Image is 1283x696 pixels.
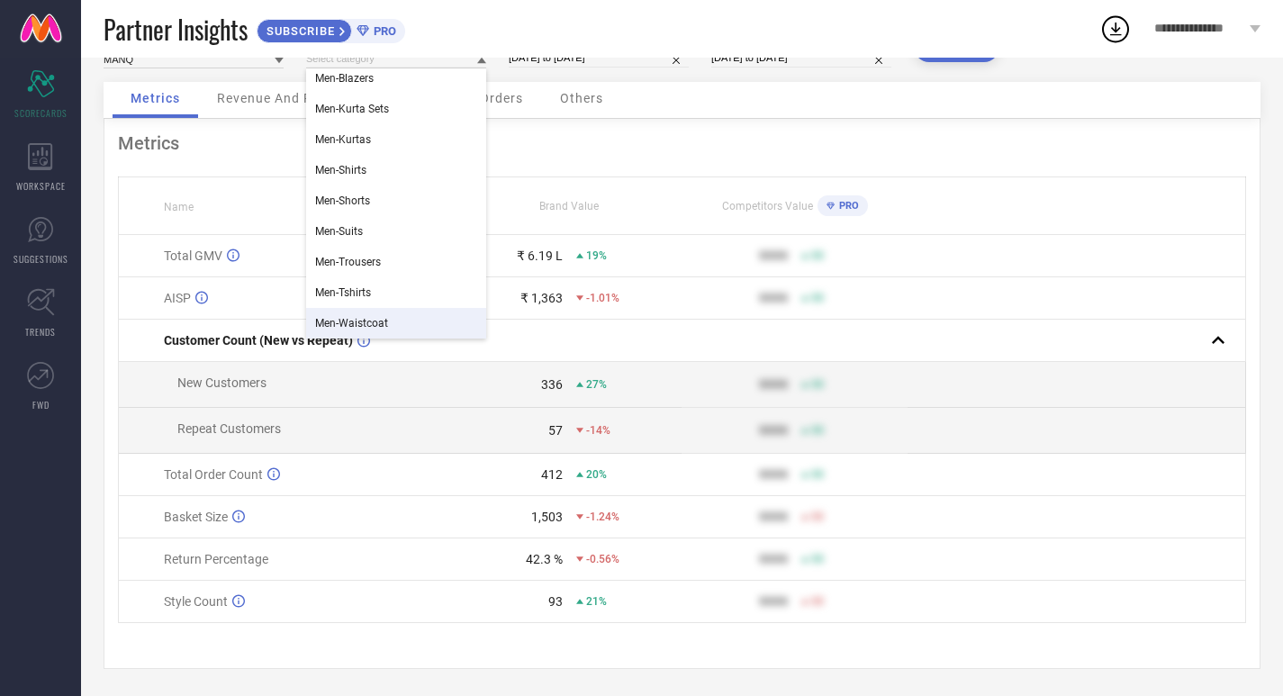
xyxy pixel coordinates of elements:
[118,132,1246,154] div: Metrics
[586,249,607,262] span: 19%
[811,511,824,523] span: 50
[586,292,619,304] span: -1.01%
[560,91,603,105] span: Others
[104,11,248,48] span: Partner Insights
[306,216,486,247] div: Men-Suits
[711,49,891,68] input: Select comparison period
[306,277,486,308] div: Men-Tshirts
[177,421,281,436] span: Repeat Customers
[759,249,788,263] div: 9999
[315,103,389,115] span: Men-Kurta Sets
[759,377,788,392] div: 9999
[541,377,563,392] div: 336
[811,249,824,262] span: 50
[811,468,824,481] span: 50
[306,247,486,277] div: Men-Trousers
[315,256,381,268] span: Men-Trousers
[315,317,388,330] span: Men-Waistcoat
[548,423,563,438] div: 57
[369,24,396,38] span: PRO
[526,552,563,566] div: 42.3 %
[1099,13,1132,45] div: Open download list
[164,249,222,263] span: Total GMV
[315,194,370,207] span: Men-Shorts
[258,24,339,38] span: SUBSCRIBE
[586,595,607,608] span: 21%
[306,63,486,94] div: Men-Blazers
[759,552,788,566] div: 9999
[539,200,599,212] span: Brand Value
[16,179,66,193] span: WORKSPACE
[586,511,619,523] span: -1.24%
[306,124,486,155] div: Men-Kurtas
[541,467,563,482] div: 412
[520,291,563,305] div: ₹ 1,363
[722,200,813,212] span: Competitors Value
[759,467,788,482] div: 9999
[306,308,486,339] div: Men-Waistcoat
[517,249,563,263] div: ₹ 6.19 L
[811,553,824,565] span: 50
[811,378,824,391] span: 50
[586,468,607,481] span: 20%
[306,94,486,124] div: Men-Kurta Sets
[548,594,563,609] div: 93
[306,50,486,68] input: Select category
[759,291,788,305] div: 9999
[25,325,56,339] span: TRENDS
[14,106,68,120] span: SCORECARDS
[257,14,405,43] a: SUBSCRIBEPRO
[164,201,194,213] span: Name
[14,252,68,266] span: SUGGESTIONS
[315,164,366,176] span: Men-Shirts
[217,91,348,105] span: Revenue And Pricing
[531,510,563,524] div: 1,503
[811,595,824,608] span: 50
[586,424,610,437] span: -14%
[835,200,859,212] span: PRO
[315,133,371,146] span: Men-Kurtas
[759,510,788,524] div: 9999
[315,72,374,85] span: Men-Blazers
[164,467,263,482] span: Total Order Count
[32,398,50,411] span: FWD
[759,423,788,438] div: 9999
[164,552,268,566] span: Return Percentage
[811,292,824,304] span: 50
[586,553,619,565] span: -0.56%
[131,91,180,105] span: Metrics
[164,291,191,305] span: AISP
[177,375,267,390] span: New Customers
[164,594,228,609] span: Style Count
[509,49,689,68] input: Select date range
[306,155,486,185] div: Men-Shirts
[811,424,824,437] span: 50
[315,286,371,299] span: Men-Tshirts
[586,378,607,391] span: 27%
[759,594,788,609] div: 9999
[315,225,363,238] span: Men-Suits
[164,510,228,524] span: Basket Size
[306,185,486,216] div: Men-Shorts
[164,333,353,348] span: Customer Count (New vs Repeat)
